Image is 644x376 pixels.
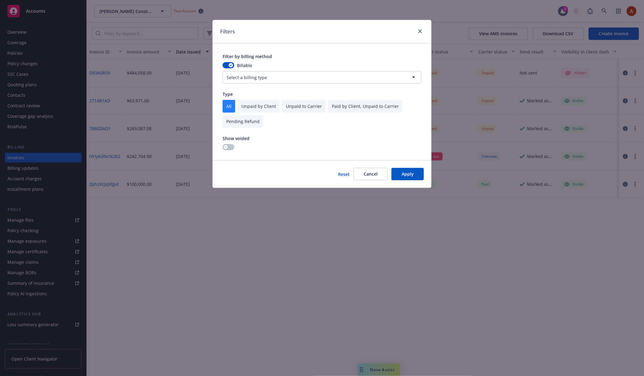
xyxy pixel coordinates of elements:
button: Apply [391,168,424,180]
span: Filter by billing method [223,53,272,59]
button: Reset [338,171,350,177]
div: Billable [223,62,421,69]
button: Cancel [353,168,388,180]
span: Show voided [223,135,249,141]
a: close [416,28,424,35]
span: Type [223,91,233,97]
h1: Filters [220,28,235,36]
